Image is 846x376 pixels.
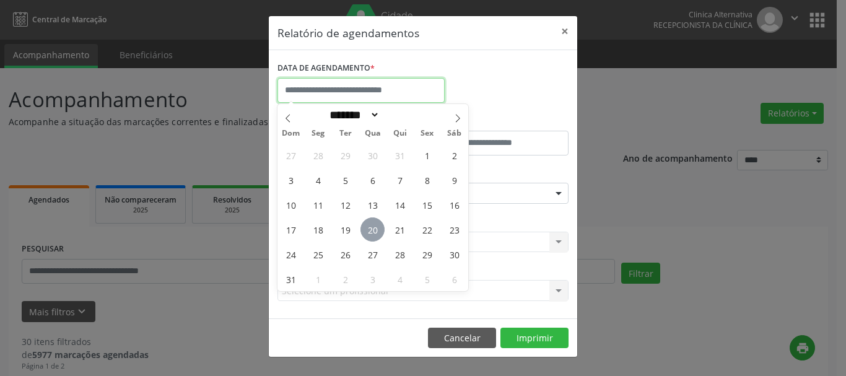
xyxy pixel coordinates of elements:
span: Agosto 6, 2025 [360,168,385,192]
span: Agosto 23, 2025 [442,217,466,242]
select: Month [325,108,380,121]
span: Dom [277,129,305,138]
span: Setembro 3, 2025 [360,267,385,291]
span: Julho 31, 2025 [388,143,412,167]
button: Imprimir [500,328,569,349]
span: Agosto 20, 2025 [360,217,385,242]
button: Cancelar [428,328,496,349]
span: Seg [305,129,332,138]
span: Qui [386,129,414,138]
span: Sáb [441,129,468,138]
span: Agosto 28, 2025 [388,242,412,266]
span: Agosto 26, 2025 [333,242,357,266]
span: Agosto 1, 2025 [415,143,439,167]
span: Agosto 19, 2025 [333,217,357,242]
span: Setembro 6, 2025 [442,267,466,291]
span: Agosto 24, 2025 [279,242,303,266]
span: Agosto 12, 2025 [333,193,357,217]
h5: Relatório de agendamentos [277,25,419,41]
span: Agosto 29, 2025 [415,242,439,266]
label: DATA DE AGENDAMENTO [277,59,375,78]
span: Agosto 18, 2025 [306,217,330,242]
span: Agosto 27, 2025 [360,242,385,266]
span: Setembro 5, 2025 [415,267,439,291]
span: Agosto 25, 2025 [306,242,330,266]
span: Agosto 8, 2025 [415,168,439,192]
span: Agosto 14, 2025 [388,193,412,217]
span: Agosto 9, 2025 [442,168,466,192]
span: Setembro 1, 2025 [306,267,330,291]
span: Agosto 4, 2025 [306,168,330,192]
span: Julho 28, 2025 [306,143,330,167]
button: Close [552,16,577,46]
span: Agosto 21, 2025 [388,217,412,242]
span: Setembro 4, 2025 [388,267,412,291]
span: Julho 27, 2025 [279,143,303,167]
span: Agosto 22, 2025 [415,217,439,242]
span: Agosto 3, 2025 [279,168,303,192]
span: Setembro 2, 2025 [333,267,357,291]
span: Agosto 31, 2025 [279,267,303,291]
span: Qua [359,129,386,138]
span: Agosto 2, 2025 [442,143,466,167]
span: Agosto 7, 2025 [388,168,412,192]
label: ATÉ [426,111,569,131]
span: Ter [332,129,359,138]
span: Agosto 10, 2025 [279,193,303,217]
span: Agosto 5, 2025 [333,168,357,192]
span: Julho 29, 2025 [333,143,357,167]
span: Julho 30, 2025 [360,143,385,167]
span: Agosto 15, 2025 [415,193,439,217]
span: Agosto 11, 2025 [306,193,330,217]
span: Agosto 30, 2025 [442,242,466,266]
input: Year [380,108,421,121]
span: Agosto 13, 2025 [360,193,385,217]
span: Sex [414,129,441,138]
span: Agosto 16, 2025 [442,193,466,217]
span: Agosto 17, 2025 [279,217,303,242]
